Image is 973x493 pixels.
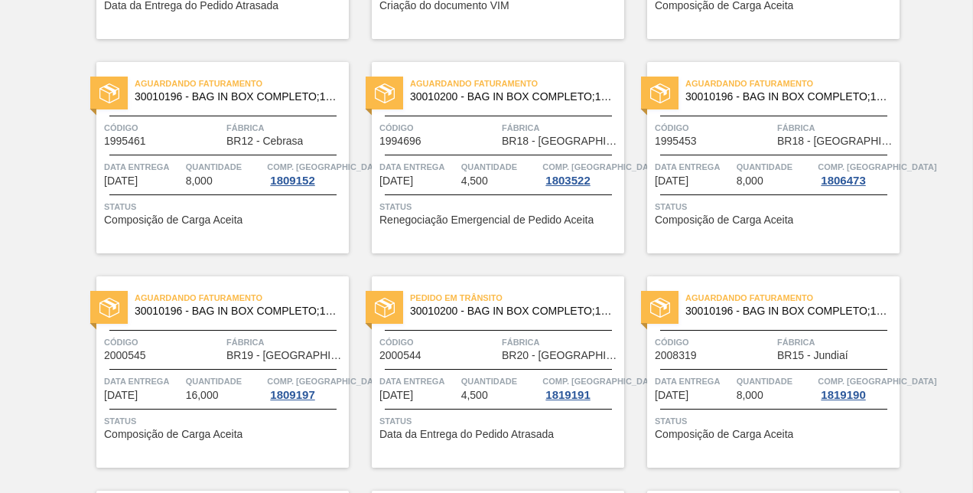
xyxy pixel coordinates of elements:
[73,62,349,253] a: statusAguardando Faturamento30010196 - BAG IN BOX COMPLETO;18L;NORMAL;;Código1995461FábricaBR12 -...
[104,135,146,147] span: 1995461
[186,159,264,175] span: Quantidade
[410,290,624,305] span: Pedido em Trânsito
[135,290,349,305] span: Aguardando Faturamento
[655,120,773,135] span: Código
[737,390,763,401] span: 8,000
[267,159,345,187] a: Comp. [GEOGRAPHIC_DATA]1809152
[379,413,620,429] span: Status
[379,214,594,226] span: Renegociação Emergencial de Pedido Aceita
[502,335,620,350] span: Fábrica
[624,62,900,253] a: statusAguardando Faturamento30010196 - BAG IN BOX COMPLETO;18L;NORMAL;;Código1995453FábricaBR18 -...
[226,135,303,147] span: BR12 - Cebrasa
[542,175,593,187] div: 1803522
[777,350,848,361] span: BR15 - Jundiaí
[379,390,413,401] span: 02/09/2025
[104,175,138,187] span: 28/08/2025
[135,305,337,317] span: 30010196 - BAG IN BOX COMPLETO;18L;NORMAL;;
[655,135,697,147] span: 1995453
[104,413,345,429] span: Status
[267,159,386,175] span: Comp. Carga
[461,374,539,389] span: Quantidade
[655,390,688,401] span: 02/09/2025
[650,298,670,318] img: status
[104,429,242,440] span: Composição de Carga Aceita
[818,159,896,187] a: Comp. [GEOGRAPHIC_DATA]1806473
[655,159,733,175] span: Data entrega
[379,335,498,350] span: Código
[410,76,624,91] span: Aguardando Faturamento
[650,83,670,103] img: status
[542,159,661,175] span: Comp. Carga
[104,120,223,135] span: Código
[461,390,488,401] span: 4,500
[542,389,593,401] div: 1819191
[685,91,887,103] span: 30010196 - BAG IN BOX COMPLETO;18L;NORMAL;;
[542,374,661,389] span: Comp. Carga
[410,305,612,317] span: 30010200 - BAG IN BOX COMPLETO;18L;DIET;;
[349,62,624,253] a: statusAguardando Faturamento30010200 - BAG IN BOX COMPLETO;18L;DIET;;Código1994696FábricaBR18 - [...
[655,350,697,361] span: 2008319
[502,135,620,147] span: BR18 - Pernambuco
[73,276,349,468] a: statusAguardando Faturamento30010196 - BAG IN BOX COMPLETO;18L;NORMAL;;Código2000545FábricaBR19 -...
[267,389,317,401] div: 1809197
[99,83,119,103] img: status
[379,175,413,187] span: 29/08/2025
[186,374,264,389] span: Quantidade
[737,159,815,175] span: Quantidade
[104,159,182,175] span: Data entrega
[685,305,887,317] span: 30010196 - BAG IN BOX COMPLETO;18L;NORMAL;;
[104,390,138,401] span: 01/09/2025
[818,159,936,175] span: Comp. Carga
[777,335,896,350] span: Fábrica
[818,175,868,187] div: 1806473
[737,374,815,389] span: Quantidade
[655,214,793,226] span: Composição de Carga Aceita
[685,290,900,305] span: Aguardando Faturamento
[226,335,345,350] span: Fábrica
[99,298,119,318] img: status
[379,199,620,214] span: Status
[542,159,620,187] a: Comp. [GEOGRAPHIC_DATA]1803522
[655,199,896,214] span: Status
[777,135,896,147] span: BR18 - Pernambuco
[135,91,337,103] span: 30010196 - BAG IN BOX COMPLETO;18L;NORMAL;;
[375,298,395,318] img: status
[818,389,868,401] div: 1819190
[655,175,688,187] span: 01/09/2025
[818,374,936,389] span: Comp. Carga
[624,276,900,468] a: statusAguardando Faturamento30010196 - BAG IN BOX COMPLETO;18L;NORMAL;;Código2008319FábricaBR15 -...
[655,429,793,440] span: Composição de Carga Aceita
[502,350,620,361] span: BR20 - Sapucaia
[818,374,896,401] a: Comp. [GEOGRAPHIC_DATA]1819190
[379,429,554,440] span: Data da Entrega do Pedido Atrasada
[655,374,733,389] span: Data entrega
[226,120,345,135] span: Fábrica
[461,175,488,187] span: 4,500
[104,199,345,214] span: Status
[104,335,223,350] span: Código
[777,120,896,135] span: Fábrica
[542,374,620,401] a: Comp. [GEOGRAPHIC_DATA]1819191
[379,135,421,147] span: 1994696
[461,159,539,175] span: Quantidade
[186,175,213,187] span: 8,000
[685,76,900,91] span: Aguardando Faturamento
[226,350,345,361] span: BR19 - Nova Rio
[737,175,763,187] span: 8,000
[379,374,457,389] span: Data entrega
[349,276,624,468] a: statusPedido em Trânsito30010200 - BAG IN BOX COMPLETO;18L;DIET;;Código2000544FábricaBR20 - [GEOG...
[502,120,620,135] span: Fábrica
[655,413,896,429] span: Status
[267,374,345,401] a: Comp. [GEOGRAPHIC_DATA]1809197
[104,214,242,226] span: Composição de Carga Aceita
[267,175,317,187] div: 1809152
[655,335,773,350] span: Código
[104,374,182,389] span: Data entrega
[379,350,421,361] span: 2000544
[186,390,219,401] span: 16,000
[104,350,146,361] span: 2000545
[410,91,612,103] span: 30010200 - BAG IN BOX COMPLETO;18L;DIET;;
[379,120,498,135] span: Código
[135,76,349,91] span: Aguardando Faturamento
[267,374,386,389] span: Comp. Carga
